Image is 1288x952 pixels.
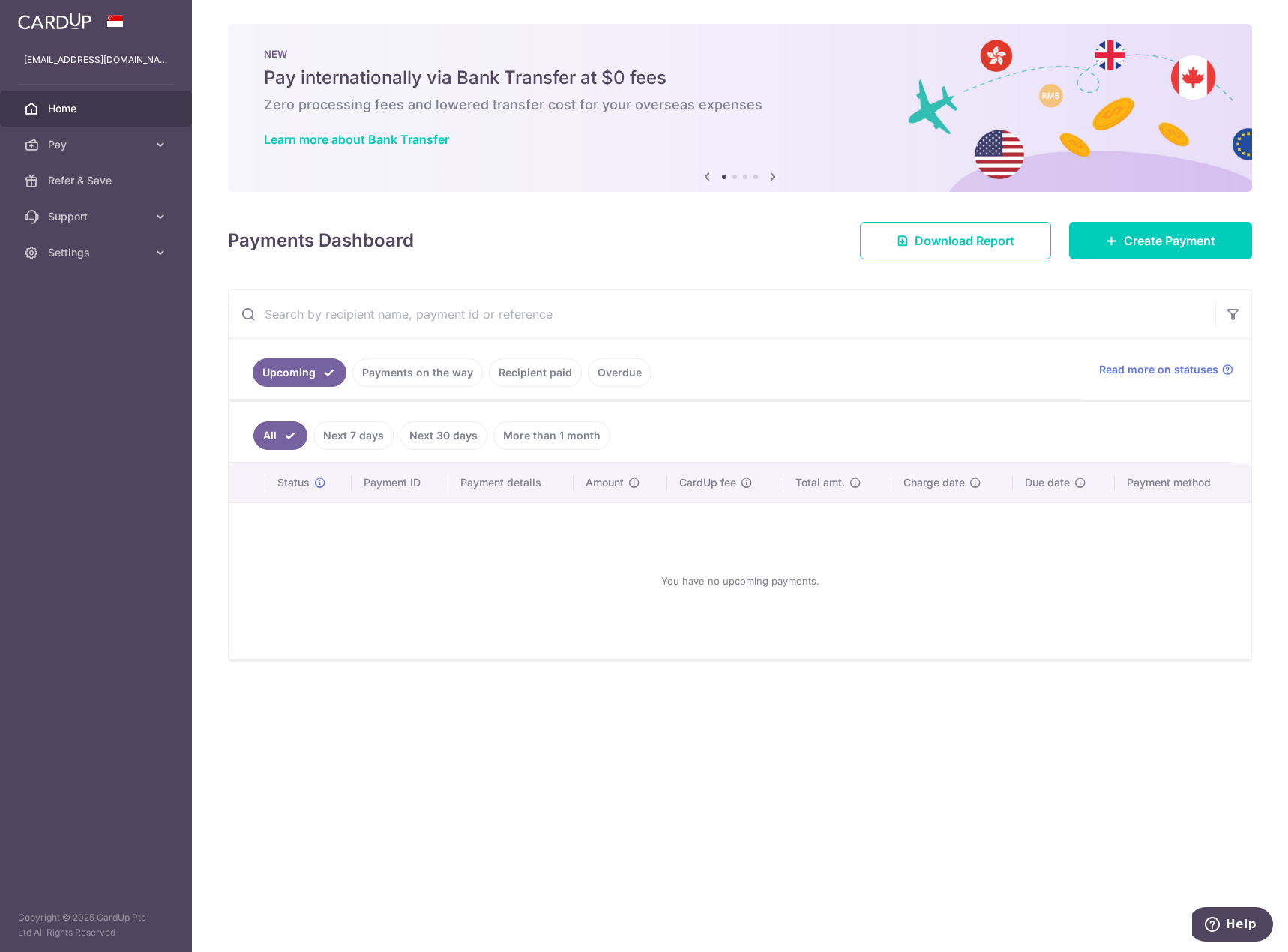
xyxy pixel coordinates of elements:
[264,96,1216,114] h6: Zero processing fees and lowered transfer cost for your overseas expenses
[228,24,1252,192] img: Bank transfer banner
[1099,362,1218,377] span: Read more on statuses
[1192,907,1273,945] iframe: Opens a widget where you can find more information
[1115,463,1251,502] th: Payment method
[400,421,487,450] a: Next 30 days
[493,421,610,450] a: More than 1 month
[228,227,414,254] h4: Payments Dashboard
[229,290,1215,338] input: Search by recipient name, payment id or reference
[264,66,1216,90] h5: Pay internationally via Bank Transfer at $0 fees
[903,475,965,490] span: Charge date
[448,463,574,502] th: Payment details
[48,209,147,224] span: Support
[48,173,147,188] span: Refer & Save
[1025,475,1070,490] span: Due date
[352,463,448,502] th: Payment ID
[679,475,736,490] span: CardUp fee
[489,358,582,387] a: Recipient paid
[586,475,624,490] span: Amount
[48,245,147,260] span: Settings
[247,515,1233,647] div: You have no upcoming payments.
[795,475,845,490] span: Total amt.
[1069,222,1252,259] a: Create Payment
[48,137,147,152] span: Pay
[264,48,1216,60] p: NEW
[860,222,1051,259] a: Download Report
[352,358,483,387] a: Payments on the way
[915,232,1014,250] span: Download Report
[18,12,91,30] img: CardUp
[264,132,449,147] a: Learn more about Bank Transfer
[313,421,394,450] a: Next 7 days
[253,421,307,450] a: All
[588,358,651,387] a: Overdue
[1099,362,1233,377] a: Read more on statuses
[24,52,168,67] p: [EMAIL_ADDRESS][DOMAIN_NAME]
[1124,232,1215,250] span: Create Payment
[48,101,147,116] span: Home
[277,475,310,490] span: Status
[253,358,346,387] a: Upcoming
